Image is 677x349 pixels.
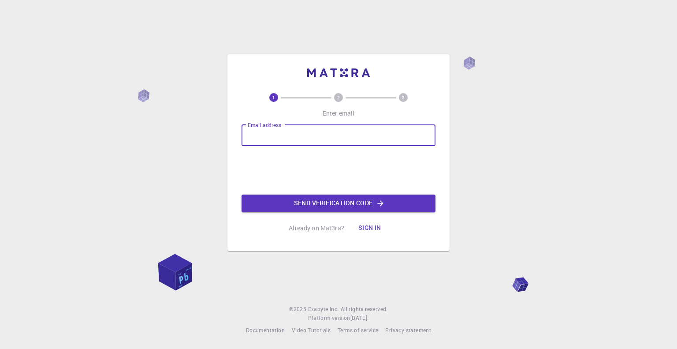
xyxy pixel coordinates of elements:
[402,94,405,101] text: 3
[289,224,344,233] p: Already on Mat3ra?
[292,326,331,334] span: Video Tutorials
[351,219,388,237] button: Sign in
[246,326,285,335] a: Documentation
[337,94,340,101] text: 2
[341,305,388,314] span: All rights reserved.
[338,326,378,334] span: Terms of service
[272,153,405,188] iframe: reCAPTCHA
[248,121,281,129] label: Email address
[308,305,339,314] a: Exabyte Inc.
[308,314,350,323] span: Platform version
[289,305,308,314] span: © 2025
[350,314,369,323] a: [DATE].
[385,326,431,334] span: Privacy statement
[308,305,339,312] span: Exabyte Inc.
[385,326,431,335] a: Privacy statement
[242,195,435,212] button: Send verification code
[246,326,285,334] span: Documentation
[272,94,275,101] text: 1
[350,314,369,321] span: [DATE] .
[338,326,378,335] a: Terms of service
[323,109,355,118] p: Enter email
[292,326,331,335] a: Video Tutorials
